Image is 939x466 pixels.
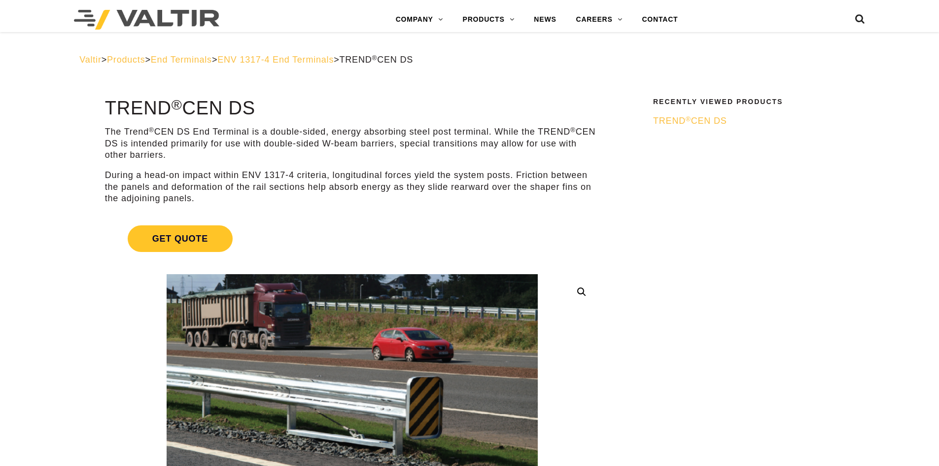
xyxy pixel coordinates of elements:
[105,98,599,119] h1: TREND CEN DS
[105,214,599,264] a: Get Quote
[74,10,219,30] img: Valtir
[653,98,853,106] h2: Recently Viewed Products
[653,116,727,126] span: TREND CEN DS
[128,225,233,252] span: Get Quote
[686,115,691,123] sup: ®
[570,126,576,134] sup: ®
[79,55,101,65] a: Valtir
[217,55,334,65] a: ENV 1317-4 End Terminals
[172,97,182,112] sup: ®
[149,126,154,134] sup: ®
[105,170,599,204] p: During a head-on impact within ENV 1317-4 criteria, longitudinal forces yield the system posts. F...
[79,54,860,66] div: > > > >
[524,10,566,30] a: NEWS
[453,10,524,30] a: PRODUCTS
[632,10,688,30] a: CONTACT
[386,10,453,30] a: COMPANY
[107,55,145,65] a: Products
[340,55,414,65] span: TREND CEN DS
[105,126,599,161] p: The Trend CEN DS End Terminal is a double-sided, energy absorbing steel post terminal. While the ...
[151,55,212,65] a: End Terminals
[566,10,632,30] a: CAREERS
[372,54,378,62] sup: ®
[653,115,853,127] a: TREND®CEN DS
